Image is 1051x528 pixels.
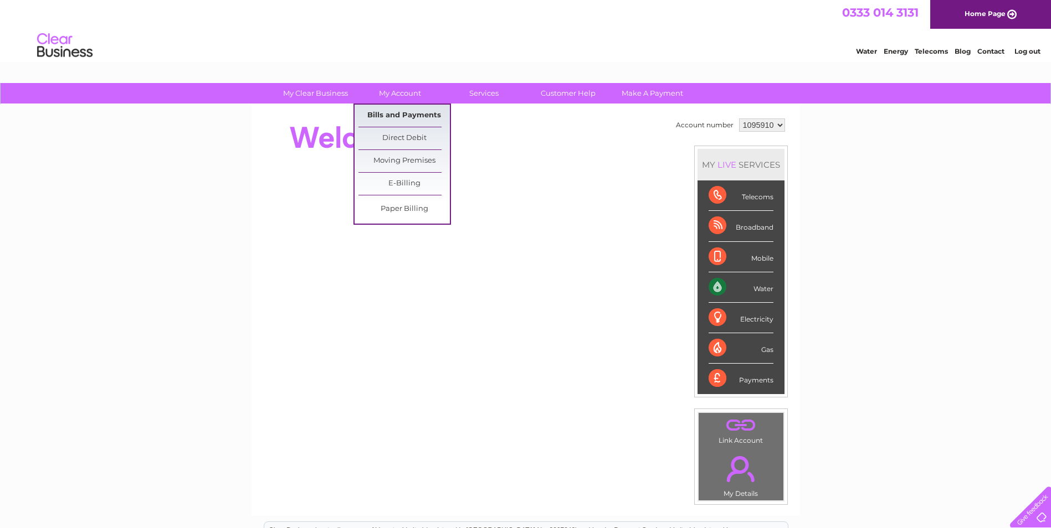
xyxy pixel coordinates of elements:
[701,416,781,435] a: .
[607,83,698,103] a: Make A Payment
[698,149,785,180] div: MY SERVICES
[955,47,971,55] a: Blog
[698,447,784,501] td: My Details
[673,116,736,134] td: Account number
[354,83,445,103] a: My Account
[709,272,773,303] div: Water
[715,159,739,170] div: LIVE
[264,6,788,54] div: Clear Business is a trading name of Verastar Limited (registered in [GEOGRAPHIC_DATA] No. 3667643...
[358,150,450,172] a: Moving Premises
[842,6,919,19] a: 0333 014 3131
[358,173,450,195] a: E-Billing
[438,83,530,103] a: Services
[709,242,773,272] div: Mobile
[358,198,450,220] a: Paper Billing
[709,333,773,364] div: Gas
[358,127,450,149] a: Direct Debit
[270,83,361,103] a: My Clear Business
[884,47,908,55] a: Energy
[358,105,450,127] a: Bills and Payments
[1014,47,1040,55] a: Log out
[709,364,773,394] div: Payments
[37,29,93,63] img: logo.png
[915,47,948,55] a: Telecoms
[701,449,781,488] a: .
[698,412,784,447] td: Link Account
[709,180,773,211] div: Telecoms
[709,211,773,241] div: Broadband
[856,47,877,55] a: Water
[709,303,773,333] div: Electricity
[522,83,614,103] a: Customer Help
[977,47,1004,55] a: Contact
